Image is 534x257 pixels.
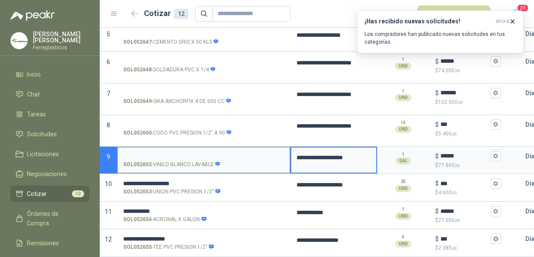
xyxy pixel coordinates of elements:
[123,180,284,187] input: SOL052653-UNION PVC PRESION 1/2"
[123,161,221,169] p: - VINILO BLANCO LAVABLE
[396,157,411,164] div: GAL
[452,132,457,136] span: ,00
[10,186,89,202] a: Cotizar12
[438,131,457,137] span: 5.400
[395,213,411,220] div: UND
[491,178,501,189] button: $$4.600,00
[417,6,490,22] button: Publicar cotizaciones
[435,234,439,244] p: $
[123,243,214,251] p: - TEE PVC PRESION 1/2"
[435,88,439,98] p: $
[365,30,516,46] p: Los compradores han publicado nuevas solicitudes en tus categorías.
[435,67,501,75] p: $
[123,97,152,106] strong: SOL052649
[455,218,460,223] span: ,00
[10,126,89,142] a: Solicitudes
[435,98,501,106] p: $
[435,151,439,161] p: $
[27,169,67,179] span: Negociaciones
[123,188,221,196] p: - UNION PVC PRESION 1/2"
[123,90,284,96] input: SOL052649-SIKA ANCHORFIX 4 DE 600 CC
[33,45,89,50] p: Ferreplasticos
[491,206,501,216] button: $$27.000,00
[123,129,152,137] strong: SOL052650
[395,94,411,101] div: UND
[435,179,439,188] p: $
[10,166,89,182] a: Negociaciones
[123,215,207,224] p: - ACRONAL X GALON
[27,238,59,248] span: Remisiones
[27,129,57,139] span: Solicitudes
[365,18,492,25] h3: ¡Has recibido nuevas solicitudes!
[27,109,46,119] span: Tareas
[10,235,89,251] a: Remisiones
[107,153,110,160] span: 9
[123,31,284,37] input: SOL052647-CEMENTO GRIS X 50 KLS
[435,244,501,252] p: $
[435,130,501,138] p: $
[508,6,524,22] button: 20
[440,153,489,159] input: $$77.860,00
[123,129,232,137] p: - CODO PVC PRESION 1/2" A 90
[105,180,112,187] span: 10
[123,153,284,160] input: SOL052652-VINILO BLANCO LAVABLE
[438,217,460,223] span: 27.000
[435,206,439,216] p: $
[440,58,489,64] input: $$74.000,00
[27,189,47,199] span: Cotizar
[123,161,152,169] strong: SOL052652
[435,161,501,170] p: $
[402,206,404,213] p: 1
[395,63,411,70] div: UND
[452,246,457,251] span: ,00
[491,119,501,130] button: $$5.400,00
[435,216,501,225] p: $
[11,32,27,49] img: Company Logo
[10,206,89,231] a: Órdenes de Compra
[123,208,284,215] input: SOL052654-ACRONAL X GALON
[455,163,460,168] span: ,00
[123,38,152,46] strong: SOL052647
[491,151,501,161] button: $$77.860,00
[458,100,463,105] span: ,00
[123,66,216,74] p: - SOLDADURA PVC X 1/4
[491,234,501,244] button: $$2.385,00
[123,243,152,251] strong: SOL052655
[10,66,89,83] a: Inicio
[438,162,460,168] span: 77.860
[491,88,501,98] button: $$102.500,00
[440,90,489,96] input: $$102.500,00
[438,99,463,105] span: 102.500
[435,189,501,197] p: $
[123,236,284,242] input: SOL052655-TEE PVC PRESION 1/2"
[435,57,439,66] p: $
[72,190,84,197] span: 12
[123,38,219,46] p: - CEMENTO GRIS X 50 KLS
[395,241,411,247] div: UND
[440,236,489,242] input: $$2.385,00
[455,68,460,73] span: ,00
[517,4,529,12] span: 20
[402,234,404,241] p: 5
[107,122,110,128] span: 8
[105,236,112,243] span: 12
[435,120,439,129] p: $
[440,208,489,215] input: $$27.000,00
[27,70,41,79] span: Inicio
[174,9,188,19] div: 12
[27,209,81,228] span: Órdenes de Compra
[10,86,89,103] a: Chat
[402,151,404,158] p: 1
[400,119,406,126] p: 15
[107,31,110,38] span: 5
[123,215,152,224] strong: SOL052654
[400,178,406,185] p: 20
[357,10,524,53] button: ¡Has recibido nuevas solicitudes!ahora Los compradores han publicado nuevas solicitudes en tus ca...
[123,66,152,74] strong: SOL052648
[107,90,110,97] span: 7
[123,188,152,196] strong: SOL052653
[438,67,460,74] span: 74.000
[10,10,55,21] img: Logo peakr
[395,185,411,192] div: UND
[144,7,188,19] h2: Cotizar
